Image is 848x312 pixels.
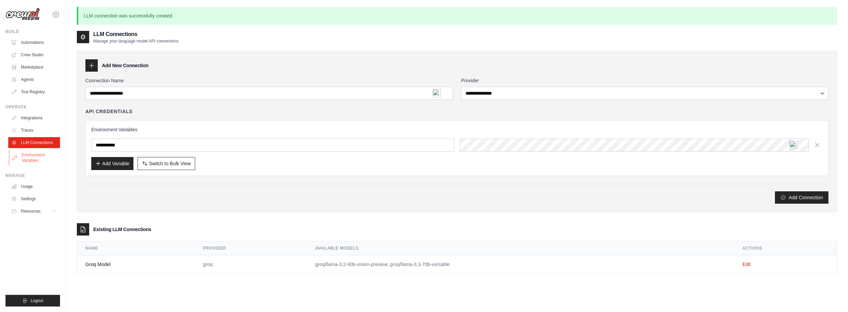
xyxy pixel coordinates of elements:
a: Environment Variables [9,149,61,166]
div: Build [5,29,60,34]
span: Logout [31,298,43,303]
th: Actions [734,241,837,255]
a: LLM Connections [8,137,60,148]
th: Provider [195,241,307,255]
div: Manage [5,173,60,178]
label: Connection Name [85,77,453,84]
a: Traces [8,125,60,136]
a: Tool Registry [8,86,60,97]
td: Groq Model [77,255,195,274]
p: Manage your language model API connections [93,38,178,44]
h2: LLM Connections [93,30,178,38]
td: groq/llama-3.2-90b-vision-preview, groq/llama-3.3-70b-versatile [307,255,734,274]
a: Agents [8,74,60,85]
h4: API Credentials [85,108,132,115]
a: Settings [8,193,60,204]
h3: Existing LLM Connections [93,226,151,233]
img: Logo [5,8,40,21]
img: npw-badge-icon-locked.svg [789,141,798,149]
p: LLM connection was successfully created. [77,7,837,25]
th: Name [77,241,195,255]
h3: Environment Variables [91,126,823,133]
img: npw-badge-icon-locked.svg [433,89,441,97]
a: Usage [8,181,60,192]
a: Marketplace [8,62,60,73]
span: Resources [21,208,40,214]
td: groq [195,255,307,274]
a: Integrations [8,112,60,123]
h3: Add New Connection [102,62,149,69]
button: Add Variable [91,157,133,170]
a: Edit [742,262,751,267]
button: Add Connection [775,191,828,204]
span: Switch to Bulk View [149,160,191,167]
a: Crew Studio [8,49,60,60]
button: Logout [5,295,60,307]
th: Available Models [307,241,734,255]
button: Switch to Bulk View [138,157,195,170]
button: Resources [8,206,60,217]
div: Operate [5,104,60,110]
a: Automations [8,37,60,48]
label: Provider [461,77,828,84]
